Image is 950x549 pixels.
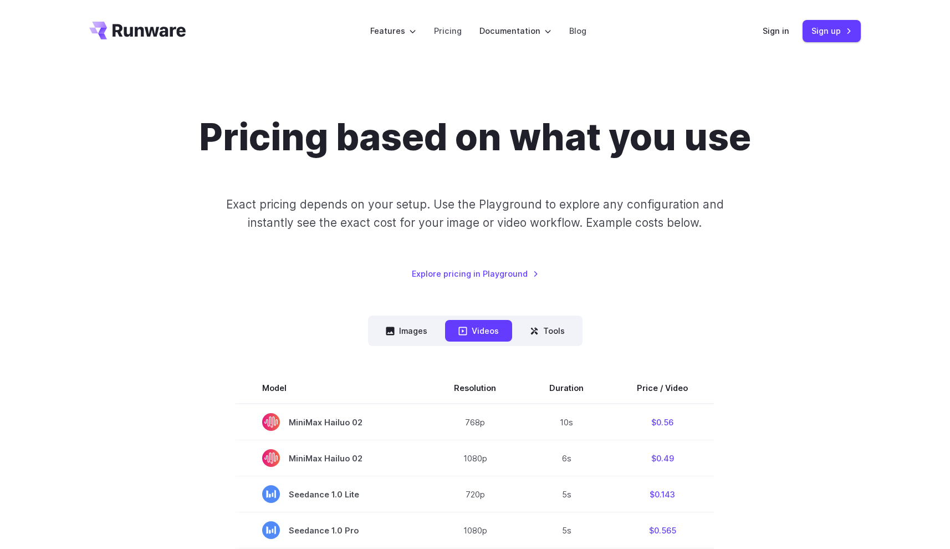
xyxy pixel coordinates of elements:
[610,476,714,512] td: $0.143
[262,521,401,539] span: Seedance 1.0 Pro
[427,512,523,548] td: 1080p
[763,24,789,37] a: Sign in
[199,115,751,160] h1: Pricing based on what you use
[445,320,512,342] button: Videos
[427,476,523,512] td: 720p
[523,404,610,440] td: 10s
[427,404,523,440] td: 768p
[427,373,523,404] th: Resolution
[523,373,610,404] th: Duration
[89,22,186,39] a: Go to /
[372,320,441,342] button: Images
[434,24,462,37] a: Pricing
[205,195,745,232] p: Exact pricing depends on your setup. Use the Playground to explore any configuration and instantl...
[523,476,610,512] td: 5s
[610,404,714,440] td: $0.56
[262,485,401,503] span: Seedance 1.0 Lite
[610,440,714,476] td: $0.49
[479,24,551,37] label: Documentation
[803,20,861,42] a: Sign up
[262,449,401,467] span: MiniMax Hailuo 02
[517,320,578,342] button: Tools
[523,512,610,548] td: 5s
[262,413,401,431] span: MiniMax Hailuo 02
[236,373,427,404] th: Model
[523,440,610,476] td: 6s
[569,24,586,37] a: Blog
[412,267,539,280] a: Explore pricing in Playground
[427,440,523,476] td: 1080p
[370,24,416,37] label: Features
[610,512,714,548] td: $0.565
[610,373,714,404] th: Price / Video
